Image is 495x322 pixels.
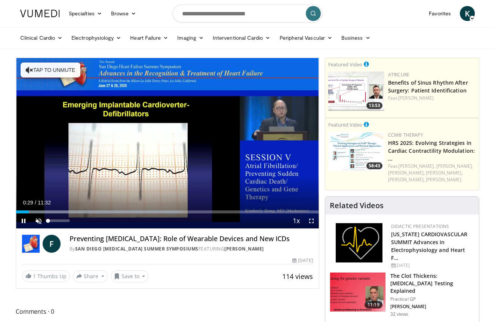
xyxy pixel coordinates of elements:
a: Benefits of Sinus Rhythm After Surgery: Patient Identification [388,79,468,94]
img: 7b0db7e1-b310-4414-a1d3-dac447dbe739.150x105_q85_crop-smart_upscale.jpg [330,273,385,312]
img: VuMedi Logo [20,10,60,17]
a: Favorites [424,6,455,21]
a: Interventional Cardio [208,30,275,45]
button: Fullscreen [304,213,319,228]
img: 1860aa7a-ba06-47e3-81a4-3dc728c2b4cf.png.150x105_q85_autocrop_double_scale_upscale_version-0.2.png [336,223,382,262]
span: Comments 0 [16,307,319,316]
div: Didactic Presentations [391,223,473,230]
div: Volume Level [48,219,69,222]
button: Unmute [31,213,46,228]
h4: Preventing [MEDICAL_DATA]: Role of Wearable Devices and New ICDs [70,235,313,243]
a: Electrophysiology [67,30,126,45]
div: Feat. [388,163,476,183]
a: [PERSON_NAME] [426,176,461,183]
button: Save to [111,270,149,282]
a: [PERSON_NAME] [224,246,264,252]
div: By FEATURING [70,246,313,252]
img: San Diego Heart Failure Summer Symposiums [22,235,40,253]
h3: The Clot Thickens: [MEDICAL_DATA] Testing Explained [390,272,474,295]
a: [PERSON_NAME], [388,170,425,176]
a: Peripheral Vascular [275,30,337,45]
span: 0:29 [23,200,33,206]
div: Feat. [388,95,476,101]
small: Featured Video [328,121,362,128]
span: / [35,200,36,206]
span: 13:53 [366,102,382,109]
a: Imaging [173,30,208,45]
span: 11:19 [365,301,382,309]
a: Business [337,30,375,45]
span: 58:43 [366,162,382,169]
a: Clinical Cardio [16,30,67,45]
a: [PERSON_NAME] [398,95,434,101]
div: Progress Bar [16,210,319,213]
a: Specialties [64,6,107,21]
a: [PERSON_NAME], [398,163,435,169]
a: 13:53 [328,72,384,111]
img: 982c273f-2ee1-4c72-ac31-fa6e97b745f7.png.150x105_q85_crop-smart_upscale.png [328,72,384,111]
p: Practical GP [390,296,474,302]
a: 1 Thumbs Up [22,270,70,282]
div: [DATE] [391,262,473,269]
a: AtriCure [388,72,409,78]
a: 11:19 The Clot Thickens: [MEDICAL_DATA] Testing Explained Practical GP [PERSON_NAME] 32 views [330,272,474,317]
a: San Diego [MEDICAL_DATA] Summer Symposiums [75,246,199,252]
h4: Related Videos [330,201,384,210]
a: HRS 2025: Evolving Strategies in Cardiac Contractility Modulation: … [388,139,475,162]
small: Featured Video [328,61,362,68]
button: Share [73,270,108,282]
a: Browse [107,6,141,21]
video-js: Video Player [16,58,319,229]
a: [PERSON_NAME], [388,176,425,183]
a: Heart Failure [126,30,173,45]
span: 114 views [282,272,313,281]
div: [DATE] [292,257,313,264]
a: F [43,235,61,253]
a: [US_STATE] CARDIOVASCULAR SUMMIT Advances in Electrophysiology and Heart F… [391,231,468,261]
img: 3f694bbe-f46e-4e2a-ab7b-fff0935bbb6c.150x105_q85_crop-smart_upscale.jpg [328,132,384,171]
button: Pause [16,213,31,228]
button: Playback Rate [289,213,304,228]
a: CCM® Therapy [388,132,423,138]
input: Search topics, interventions [173,4,322,22]
p: [PERSON_NAME] [390,304,474,310]
button: Tap to unmute [21,63,80,78]
a: 58:43 [328,132,384,171]
p: 32 views [390,311,409,317]
span: 11:32 [38,200,51,206]
a: [PERSON_NAME], [426,170,462,176]
a: [PERSON_NAME], [436,163,473,169]
a: K [460,6,475,21]
span: 1 [33,273,36,280]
